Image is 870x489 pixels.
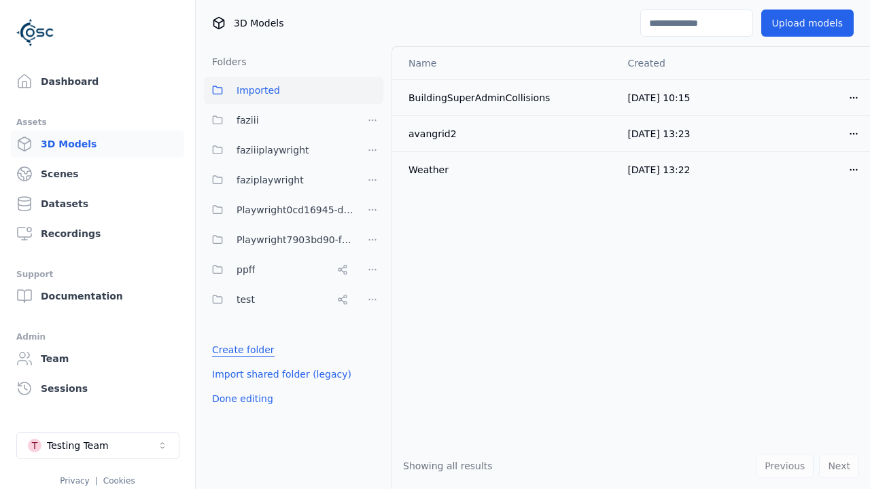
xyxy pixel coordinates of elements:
[234,16,283,30] span: 3D Models
[47,439,109,452] div: Testing Team
[408,91,606,105] div: BuildingSuperAdminCollisions
[204,107,353,134] button: faziii
[204,256,353,283] button: ppff
[16,266,179,283] div: Support
[11,130,184,158] a: 3D Models
[11,283,184,310] a: Documentation
[204,166,353,194] button: faziplaywright
[11,68,184,95] a: Dashboard
[408,163,606,177] div: Weather
[237,142,309,158] span: faziiiplaywright
[103,476,135,486] a: Cookies
[204,137,353,164] button: faziiiplaywright
[237,232,353,248] span: Playwright7903bd90-f1ee-40e5-8689-7a943bbd43ef
[616,47,744,79] th: Created
[16,329,179,345] div: Admin
[237,202,353,218] span: Playwright0cd16945-d24c-45f9-a8ba-c74193e3fd84
[212,343,275,357] a: Create folder
[237,112,259,128] span: faziii
[204,338,283,362] button: Create folder
[204,77,383,104] button: Imported
[11,160,184,187] a: Scenes
[11,375,184,402] a: Sessions
[95,476,98,486] span: |
[237,172,304,188] span: faziplaywright
[11,345,184,372] a: Team
[204,362,360,386] button: Import shared folder (legacy)
[237,82,280,98] span: Imported
[16,14,54,52] img: Logo
[204,196,353,223] button: Playwright0cd16945-d24c-45f9-a8ba-c74193e3fd84
[237,261,255,278] span: ppff
[408,127,606,141] div: avangrid2
[212,367,351,381] a: Import shared folder (legacy)
[237,291,255,308] span: test
[60,476,89,486] a: Privacy
[28,439,41,452] div: T
[204,386,281,411] button: Done editing
[627,92,690,103] span: [DATE] 10:15
[204,55,247,69] h3: Folders
[403,460,493,471] span: Showing all results
[204,226,353,253] button: Playwright7903bd90-f1ee-40e5-8689-7a943bbd43ef
[16,114,179,130] div: Assets
[761,10,854,37] button: Upload models
[16,432,179,459] button: Select a workspace
[627,128,690,139] span: [DATE] 13:23
[204,286,353,313] button: test
[11,220,184,247] a: Recordings
[11,190,184,217] a: Datasets
[392,47,616,79] th: Name
[627,164,690,175] span: [DATE] 13:22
